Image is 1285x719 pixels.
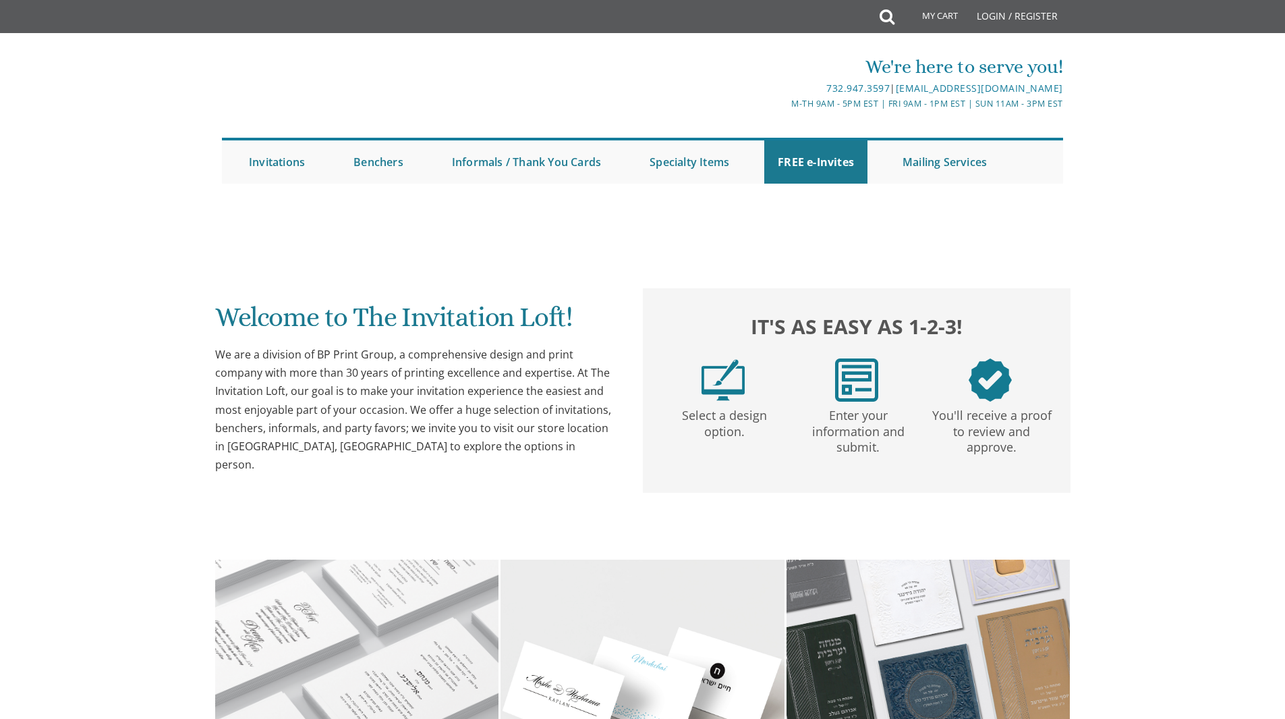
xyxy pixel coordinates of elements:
[215,346,616,474] div: We are a division of BP Print Group, a comprehensive design and print company with more than 30 y...
[235,140,318,184] a: Invitations
[893,1,967,35] a: My Cart
[503,80,1063,97] div: |
[340,140,417,184] a: Benchers
[896,82,1063,95] a: [EMAIL_ADDRESS][DOMAIN_NAME]
[215,302,616,342] h1: Welcome to The Invitation Loft!
[889,140,1000,184] a: Mailing Services
[835,358,878,402] img: step2.png
[636,140,743,184] a: Specialty Items
[702,358,745,402] img: step1.png
[969,358,1012,402] img: step3.png
[438,140,615,184] a: Informals / Thank You Cards
[503,97,1063,111] div: M-Th 9am - 5pm EST | Fri 9am - 1pm EST | Sun 11am - 3pm EST
[826,82,890,95] a: 732.947.3597
[794,402,922,456] p: Enter your information and submit.
[656,311,1057,342] h2: It's as easy as 1-2-3!
[503,53,1063,80] div: We're here to serve you!
[927,402,1056,456] p: You'll receive a proof to review and approve.
[764,140,867,184] a: FREE e-Invites
[660,402,789,440] p: Select a design option.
